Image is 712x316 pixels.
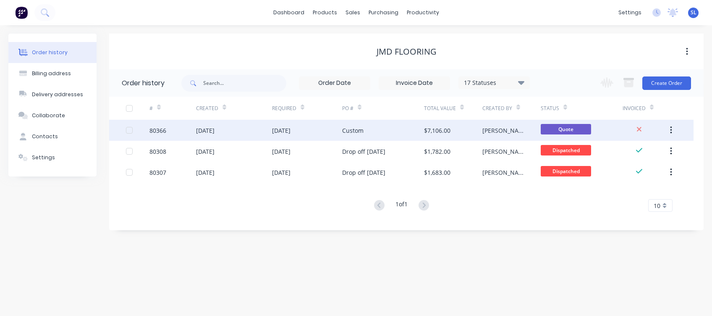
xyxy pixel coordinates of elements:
div: Contacts [32,133,58,140]
button: Delivery addresses [8,84,97,105]
div: [PERSON_NAME] [482,168,524,177]
input: Invoice Date [379,77,450,90]
div: Total Value [424,105,456,112]
div: JMD Flooring [377,47,437,57]
a: dashboard [269,6,309,19]
div: Created By [482,97,541,120]
div: Settings [32,154,55,161]
img: Factory [15,6,28,19]
div: [DATE] [272,147,291,156]
div: Order history [122,78,165,88]
div: [DATE] [272,168,291,177]
div: Drop off [DATE] [342,147,385,156]
div: 80366 [149,126,166,135]
div: [PERSON_NAME] [482,147,524,156]
button: Contacts [8,126,97,147]
div: Required [272,105,296,112]
div: Order history [32,49,68,56]
div: products [309,6,341,19]
div: [DATE] [196,126,215,135]
div: $1,683.00 [424,168,450,177]
div: Created [196,97,272,120]
button: Settings [8,147,97,168]
button: Billing address [8,63,97,84]
div: Created [196,105,218,112]
div: Invoiced [623,97,669,120]
div: Collaborate [32,112,65,119]
div: purchasing [364,6,403,19]
div: PO # [342,97,424,120]
div: Custom [342,126,364,135]
div: 80308 [149,147,166,156]
button: Create Order [642,76,691,90]
div: [DATE] [196,168,215,177]
div: PO # [342,105,353,112]
div: Status [541,105,559,112]
input: Order Date [299,77,370,90]
div: Created By [482,105,512,112]
span: Dispatched [541,166,591,176]
div: Billing address [32,70,71,77]
div: 1 of 1 [395,200,408,212]
button: Collaborate [8,105,97,126]
div: 80307 [149,168,166,177]
div: # [149,105,153,112]
div: # [149,97,196,120]
div: Delivery addresses [32,91,83,98]
div: settings [614,6,646,19]
input: Search... [203,75,286,92]
div: Required [272,97,342,120]
div: productivity [403,6,443,19]
button: Order history [8,42,97,63]
div: Total Value [424,97,482,120]
div: Status [541,97,623,120]
span: Quote [541,124,591,134]
div: [DATE] [272,126,291,135]
div: sales [341,6,364,19]
div: 17 Statuses [459,78,529,87]
div: [PERSON_NAME] [482,126,524,135]
span: Dispatched [541,145,591,155]
div: $1,782.00 [424,147,450,156]
span: SL [691,9,696,16]
div: [DATE] [196,147,215,156]
div: Drop off [DATE] [342,168,385,177]
span: 10 [654,201,660,210]
div: $7,106.00 [424,126,450,135]
div: Invoiced [623,105,646,112]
